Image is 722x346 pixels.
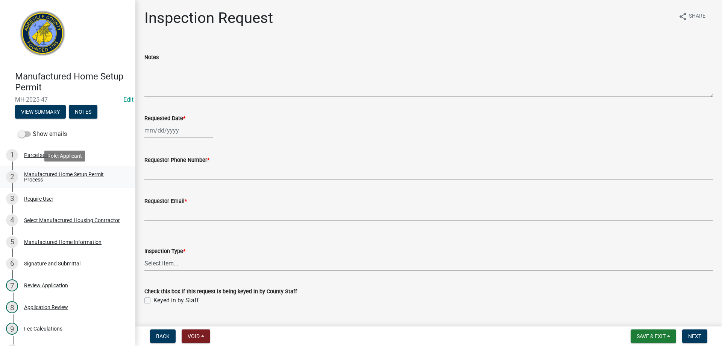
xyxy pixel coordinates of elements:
img: Abbeville County, South Carolina [15,8,70,63]
input: mm/dd/yyyy [144,123,213,138]
div: Application Review [24,305,68,310]
div: 1 [6,149,18,161]
button: Back [150,329,176,343]
label: Requested Date [144,116,185,121]
span: Save & Exit [637,333,666,339]
label: Requestor Email [144,199,187,204]
wm-modal-confirm: Edit Application Number [123,96,133,103]
wm-modal-confirm: Notes [69,109,97,115]
button: shareShare [672,9,711,24]
label: Show emails [18,130,67,139]
a: Edit [123,96,133,103]
label: Notes [144,55,159,60]
i: share [678,12,687,21]
label: Inspection Type [144,249,185,254]
div: 6 [6,258,18,270]
div: 5 [6,236,18,248]
div: Manufactured Home Information [24,239,102,245]
button: Save & Exit [631,329,676,343]
div: Signature and Submittal [24,261,80,266]
div: 7 [6,279,18,291]
label: Keyed in by Staff [153,296,199,305]
h4: Manufactured Home Setup Permit [15,71,129,93]
h1: Inspection Request [144,9,273,27]
span: Next [688,333,701,339]
button: Next [682,329,707,343]
span: Void [188,333,200,339]
div: 9 [6,323,18,335]
button: Notes [69,105,97,119]
div: Role: Applicant [44,151,85,162]
wm-modal-confirm: Summary [15,109,66,115]
span: Share [689,12,705,21]
div: 3 [6,193,18,205]
div: 8 [6,301,18,313]
div: Review Application [24,283,68,288]
span: MH-2025-47 [15,96,120,103]
button: Void [182,329,210,343]
button: View Summary [15,105,66,119]
div: Require User [24,196,53,201]
div: Fee Calculations [24,326,62,331]
span: Back [156,333,170,339]
div: Select Manufactured Housing Contractor [24,218,120,223]
div: 2 [6,171,18,183]
label: Check this box if this request is being keyed in by County Staff [144,289,297,294]
div: Parcel search [24,152,56,158]
label: Requestor Phone Number [144,158,209,163]
div: 4 [6,214,18,226]
div: Manufactured Home Setup Permit Process [24,172,123,182]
